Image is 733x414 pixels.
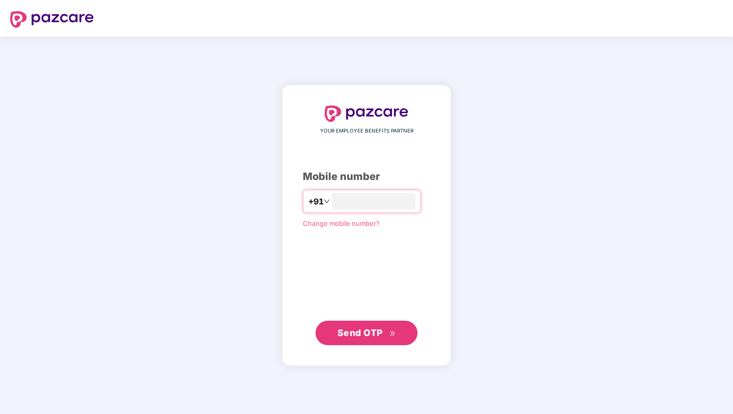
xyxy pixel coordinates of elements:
[308,195,324,208] span: +91
[303,169,430,185] div: Mobile number
[10,11,94,28] img: logo
[389,330,396,337] span: double-right
[337,327,383,338] span: Send OTP
[316,321,417,345] button: Send OTPdouble-right
[325,106,408,122] img: logo
[303,219,380,227] a: Change mobile number?
[320,127,413,135] span: YOUR EMPLOYEE BENEFITS PARTNER
[324,198,330,204] span: down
